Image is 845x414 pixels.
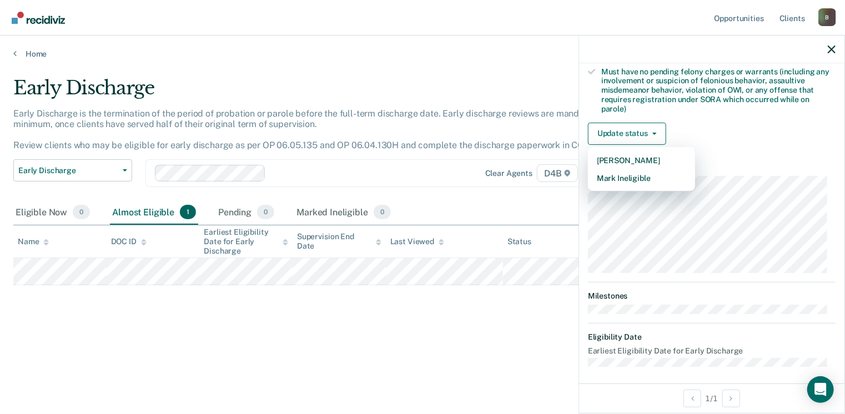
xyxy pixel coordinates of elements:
div: Early Discharge [13,77,647,108]
div: Clear agents [485,169,532,178]
span: 0 [73,205,90,219]
div: Open Intercom Messenger [807,376,834,403]
button: Previous Opportunity [683,390,701,407]
a: Home [13,49,832,59]
span: Early Discharge [18,166,118,175]
button: Next Opportunity [722,390,740,407]
div: Name [18,237,49,246]
div: Pending [216,200,276,225]
div: 1 / 1 [579,383,844,413]
button: Profile dropdown button [818,8,836,26]
div: Must have no pending felony charges or warrants (including any involvement or suspicion of feloni... [601,67,836,114]
dt: Eligibility Date [588,332,836,342]
span: 1 [180,205,196,219]
span: D4B [537,164,577,182]
img: Recidiviz [12,12,65,24]
div: Status [507,237,531,246]
dt: Milestones [588,291,836,301]
span: 0 [374,205,391,219]
dt: Earliest Eligibility Date for Early Discharge [588,346,836,356]
div: Supervision End Date [297,232,381,251]
p: Early Discharge is the termination of the period of probation or parole before the full-term disc... [13,108,610,151]
div: Eligible Now [13,200,92,225]
div: DOC ID [111,237,147,246]
button: [PERSON_NAME] [588,152,695,169]
div: Last Viewed [390,237,444,246]
div: B [818,8,836,26]
span: 0 [257,205,274,219]
dt: Supervision [588,163,836,172]
div: Marked Ineligible [294,200,393,225]
button: Update status [588,123,666,145]
button: Mark Ineligible [588,169,695,187]
span: parole) [601,104,626,113]
div: Almost Eligible [110,200,198,225]
div: Earliest Eligibility Date for Early Discharge [204,228,288,255]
